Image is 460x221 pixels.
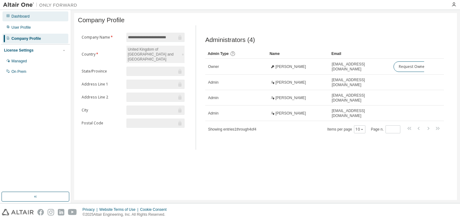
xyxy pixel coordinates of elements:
[83,212,170,217] p: © 2025 Altair Engineering, Inc. All Rights Reserved.
[83,207,99,212] div: Privacy
[78,17,125,24] span: Company Profile
[331,49,388,59] div: Email
[208,127,256,131] span: Showing entries 1 through 4 of 4
[82,69,123,74] label: State/Province
[208,95,219,100] span: Admin
[140,207,170,212] div: Cookie Consent
[82,35,123,40] label: Company Name
[3,2,80,8] img: Altair One
[48,209,54,215] img: instagram.svg
[82,121,123,126] label: Postal Code
[208,111,219,116] span: Admin
[58,209,64,215] img: linkedin.svg
[82,52,123,57] label: Country
[205,36,255,44] span: Administrators (4)
[275,80,306,85] span: [PERSON_NAME]
[68,209,77,215] img: youtube.svg
[275,95,306,100] span: [PERSON_NAME]
[126,46,185,63] div: United Kingdom of [GEOGRAPHIC_DATA] and [GEOGRAPHIC_DATA]
[82,108,123,113] label: City
[4,48,33,53] div: License Settings
[82,82,123,87] label: Address Line 1
[11,36,41,41] div: Company Profile
[11,14,30,19] div: Dashboard
[275,111,306,116] span: [PERSON_NAME]
[11,59,27,64] div: Managed
[208,64,219,69] span: Owner
[327,125,365,133] span: Items per page
[208,80,219,85] span: Admin
[332,93,388,103] span: [EMAIL_ADDRESS][DOMAIN_NAME]
[371,125,400,133] span: Page n.
[99,207,140,212] div: Website Terms of Use
[270,49,326,59] div: Name
[37,209,44,215] img: facebook.svg
[2,209,34,215] img: altair_logo.svg
[208,52,229,56] span: Admin Type
[356,127,364,132] button: 10
[332,62,388,72] span: [EMAIL_ADDRESS][DOMAIN_NAME]
[275,64,306,69] span: [PERSON_NAME]
[394,61,446,72] button: Request Owner Change
[82,95,123,100] label: Address Line 2
[127,46,181,63] div: United Kingdom of [GEOGRAPHIC_DATA] and [GEOGRAPHIC_DATA]
[332,77,388,87] span: [EMAIL_ADDRESS][DOMAIN_NAME]
[11,25,31,30] div: User Profile
[11,69,26,74] div: On Prem
[332,108,388,118] span: [EMAIL_ADDRESS][DOMAIN_NAME]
